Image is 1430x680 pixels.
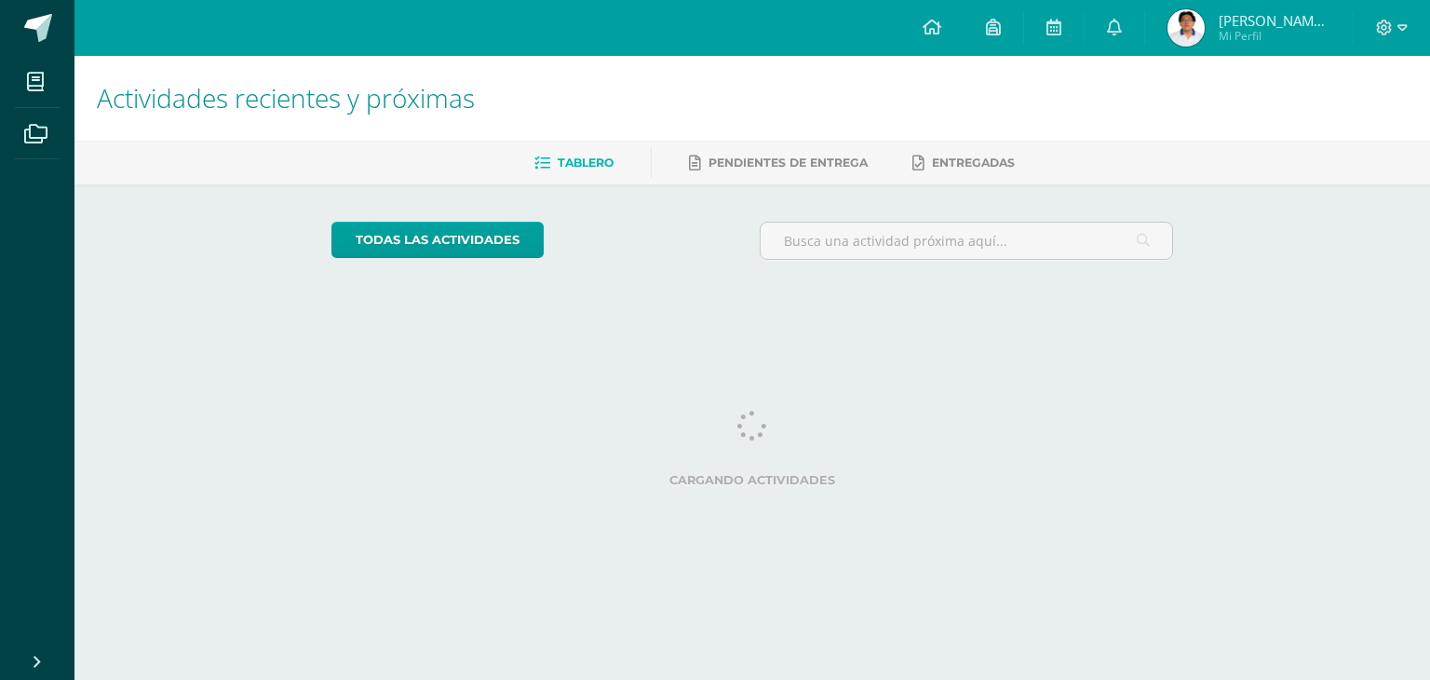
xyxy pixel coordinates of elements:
[1167,9,1205,47] img: 5d63b33eddb3d50338f80c7ff1d29153.png
[1219,11,1330,30] span: [PERSON_NAME][DEMOGRAPHIC_DATA]
[761,223,1173,259] input: Busca una actividad próxima aquí...
[689,148,868,178] a: Pendientes de entrega
[912,148,1015,178] a: Entregadas
[558,156,614,170] span: Tablero
[708,156,868,170] span: Pendientes de entrega
[331,222,544,258] a: todas las Actividades
[97,80,475,116] span: Actividades recientes y próximas
[534,148,614,178] a: Tablero
[331,473,1174,487] label: Cargando actividades
[1219,28,1330,44] span: Mi Perfil
[932,156,1015,170] span: Entregadas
